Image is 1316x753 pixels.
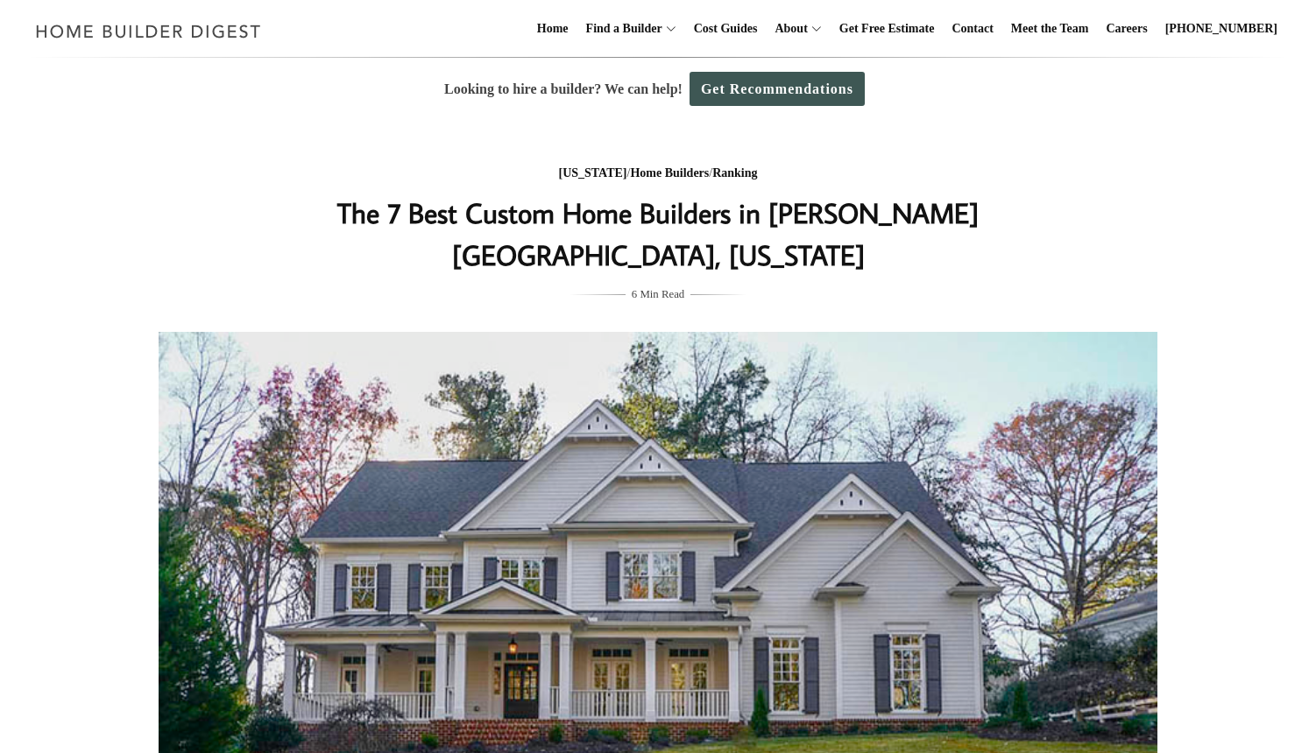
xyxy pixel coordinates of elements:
a: Home Builders [630,166,709,179]
a: Get Recommendations [690,72,865,106]
a: Get Free Estimate [832,1,942,57]
a: Cost Guides [687,1,765,57]
a: Contact [945,1,1000,57]
a: [US_STATE] [558,166,626,179]
a: [PHONE_NUMBER] [1158,1,1284,57]
a: Ranking [712,166,757,179]
a: Home [530,1,576,57]
a: Careers [1100,1,1155,57]
a: About [768,1,807,57]
img: Home Builder Digest [28,14,269,48]
span: 6 Min Read [632,285,684,304]
h1: The 7 Best Custom Home Builders in [PERSON_NAME][GEOGRAPHIC_DATA], [US_STATE] [308,192,1008,276]
div: / / [308,163,1008,185]
a: Meet the Team [1004,1,1096,57]
a: Find a Builder [579,1,662,57]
